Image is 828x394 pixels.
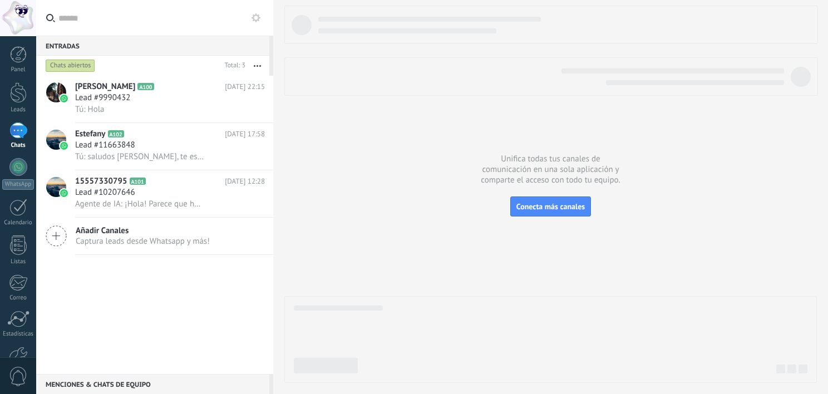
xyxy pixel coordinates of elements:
span: Captura leads desde Whatsapp y más! [76,236,210,247]
a: avataricon15557330795A101[DATE] 12:28Lead #10207646Agente de IA: ¡Hola! Parece que has enviado un... [36,170,273,217]
span: A101 [130,178,146,185]
div: Leads [2,106,34,114]
div: Panel [2,66,34,73]
span: Añadir Canales [76,225,210,236]
span: Conecta más canales [516,201,585,211]
img: icon [60,142,68,150]
span: [PERSON_NAME] [75,81,135,92]
span: [DATE] 12:28 [225,176,265,187]
span: A100 [137,83,154,90]
a: avatariconEstefanyA102[DATE] 17:58Lead #11663848Tú: saludos [PERSON_NAME], te escribe [PERSON_NAM... [36,123,273,170]
div: Estadísticas [2,331,34,338]
span: Tú: saludos [PERSON_NAME], te escribe [PERSON_NAME], un placer. nos comunicamos para brindarte to... [75,151,204,162]
div: Chats [2,142,34,149]
span: Estefany [75,129,106,140]
div: Chats abiertos [46,59,95,72]
div: Entradas [36,36,269,56]
span: Lead #11663848 [75,140,135,151]
span: 15557330795 [75,176,127,187]
span: Lead #9990432 [75,92,130,104]
a: avataricon[PERSON_NAME]A100[DATE] 22:15Lead #9990432Tú: Hola [36,76,273,122]
span: [DATE] 17:58 [225,129,265,140]
div: WhatsApp [2,179,34,190]
div: Menciones & Chats de equipo [36,374,269,394]
span: Agente de IA: ¡Hola! Parece que has enviado un mensaje que no puedo procesar. Estoy aquí para ayu... [75,199,204,209]
img: icon [60,189,68,197]
span: [DATE] 22:15 [225,81,265,92]
span: Tú: Hola [75,104,105,115]
div: Total: 3 [220,60,245,71]
img: icon [60,95,68,102]
span: A102 [108,130,124,137]
span: Lead #10207646 [75,187,135,198]
button: Conecta más canales [510,196,591,216]
div: Correo [2,294,34,302]
div: Listas [2,258,34,265]
div: Calendario [2,219,34,226]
